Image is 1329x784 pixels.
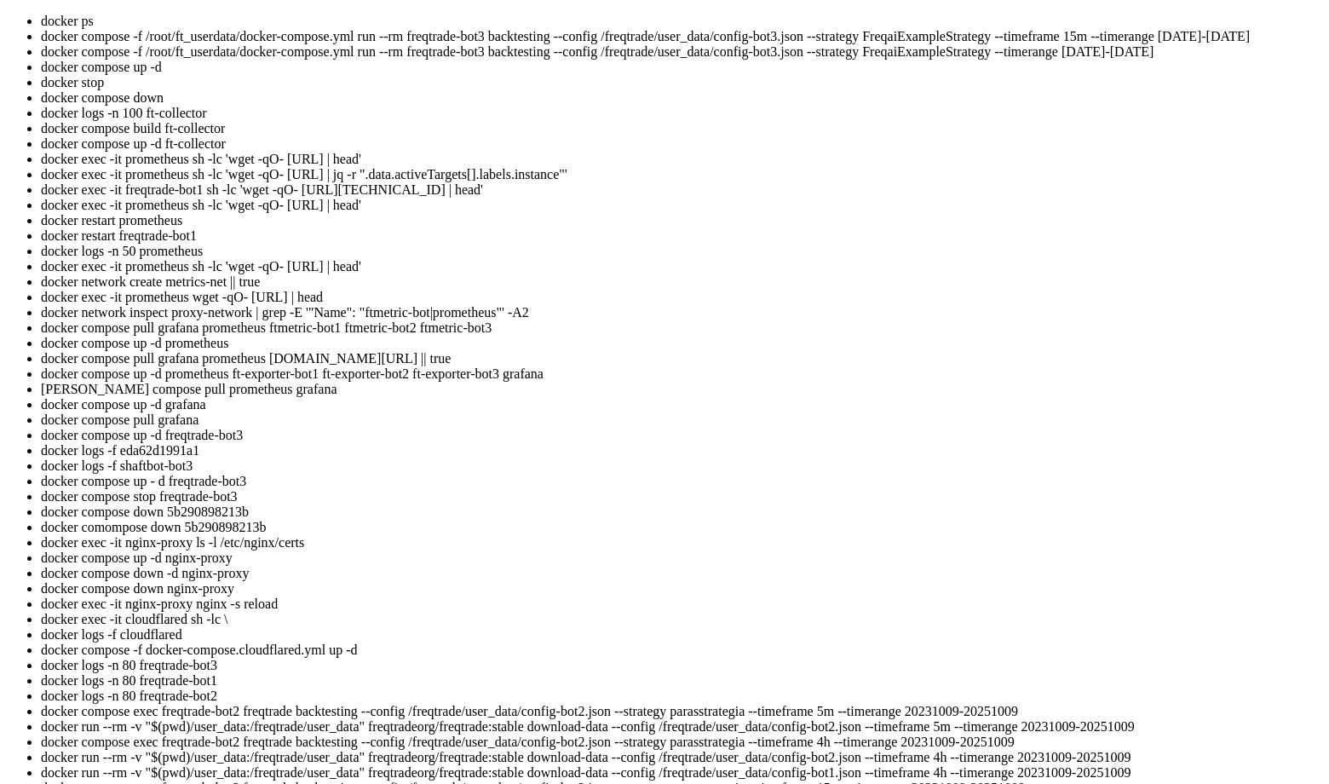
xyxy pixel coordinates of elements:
[41,397,1322,412] li: docker compose up -d grafana
[7,36,1107,50] x-row: Enable ESM Apps to receive additional future security updates.
[41,121,1322,136] li: docker compose build ft-collector
[7,340,1107,355] x-row: freqtrade-bot3
[41,152,1322,167] li: docker exec -it prometheus sh -lc 'wget -qO- [URL] | head'
[7,224,116,238] span: backtest_results
[627,224,688,238] span: notebooks
[763,166,784,180] span: var
[532,239,559,252] span: plot
[7,50,1107,65] x-row: See [URL][DOMAIN_NAME] or run: sudo pro status
[41,689,1322,704] li: docker logs -n 80 freqtrade-bot2
[477,239,518,252] span: models
[7,557,1107,572] x-row: cp: cannot stat '/root/ft_userdata/user_data/config-bot3.json.bak': No such file or directory
[450,224,559,238] span: hyperopt_results
[7,427,1107,441] x-row: freqtrade-bot1
[41,320,1322,336] li: docker compose pull grafana prometheus ftmetric-bot1 ftmetric-bot2 ftmetric-bot3
[41,765,1322,781] li: docker run --rm -v "$(pwd)/user_data:/freqtrade/user_data" freqtradeorg/freqtrade:stable download...
[41,60,1322,75] li: docker compose up -d
[41,182,1322,198] li: docker exec -it freqtrade-bot1 sh -lc 'wget -qO- [URL][TECHNICAL_ID] | head'
[41,750,1322,765] li: docker run --rm -v "$(pwd)/user_data:/freqtrade/user_data" freqtradeorg/freqtrade:stable download...
[7,137,1107,152] x-row: root@ubuntu-4gb-hel1-1:~# cd ft_userdata
[7,659,1107,673] x-row: root@ubuntu-4gb-hel1-1:~/ft_userdata/user_data# docker
[41,612,1322,627] li: docker exec -it cloudflared sh -lc \
[354,239,416,252] span: hyperopts
[41,14,1322,29] li: docker ps
[7,326,797,339] span: 590a0bc5193e freqtradeorg/freqtrade:stable "freqtrade webserver…" 15 hours ago Restarting (1) 10 ...
[41,336,1322,351] li: docker compose up -d prometheus
[41,412,1322,428] li: docker compose pull grafana
[7,123,1107,137] x-row: config.json docker-compose.yml index.html prometheus.yml
[7,499,1107,514] x-row: -rw-r--r-- 1 root root 0 [DATE] 10:16 /root/ft_userdata/user_data/config-bot3.json
[7,572,1107,586] x-row: root@ubuntu-4gb-hel1-1:~/ft_userdata/user_data# ls -lt /root/ft_userdata/user_data/config-bot3.json
[7,282,1107,297] x-row: root@ubuntu-4gb-hel1-1:~/ft_userdata/user_data# docker ps
[41,428,1322,443] li: docker compose up -d freqtrade-bot3
[348,224,429,238] span: freqaimodels
[7,297,1107,311] x-row: CONTAINER ID IMAGE COMMAND CREATED STATUS PORTS
[7,311,1107,326] x-row: NAMES
[41,228,1322,244] li: docker restart freqtrade-bot1
[7,470,1107,485] x-row: root@ubuntu-4gb-hel1-1:~/ft_userdata/user_data# nano config-bot2.json
[41,643,1322,658] li: docker compose -f docker-compose.cloudflared.yml up -d
[41,581,1322,597] li: docker compose down nginx-proxy
[545,123,607,136] span: user_data
[266,166,395,180] span: freqtrade-dashboard
[41,627,1322,643] li: docker logs -f cloudflared
[41,474,1322,489] li: docker compose up - d freqtrade-bot3
[7,528,1107,543] x-row: cp: cannot stat '/root/ft_userdata/user_data/config-bot3.json.bak': No such file or directory
[831,166,852,180] span: web
[7,456,1107,470] x-row: freqtrade-bot2
[784,181,845,194] span: user_data
[41,106,1322,121] li: docker logs -n 100 ft-collector
[14,181,48,194] span: certs
[7,210,1107,224] x-row: root@ubuntu-4gb-hel1-1:~/ft_userdata/user_data# ls
[402,659,409,673] div: (55, 45)
[7,601,1107,615] x-row: root@ubuntu-4gb-hel1-1:~/ft_userdata/user_data# cp /root/ft_userdata/user_data/config-bot3.json.b...
[41,520,1322,535] li: docker comompose down 5b290898213b
[7,398,1107,412] x-row: shaftbot-home
[7,615,1107,630] x-row: cp: cannot stat '/root/ft_userdata/user_data/config-bot3.json.bak': No such file or directory
[41,366,1322,382] li: docker compose up -d prometheus ft-exporter-bot1 ft-exporter-bot2 ft-exporter-bot3 grafana
[41,44,1322,60] li: docker compose -f /root/ft_userdata/docker-compose.yml run --rm freqtrade-bot3 backtesting --conf...
[572,224,600,238] span: logs
[14,166,61,180] span: certbot
[7,108,1107,123] x-row: root@ubuntu-4gb-hel1-1:~# ls
[82,166,143,180] span: dashboard
[7,7,1107,21] x-row: To see these additional updates run: apt list --upgradable
[7,224,1107,239] x-row: config-bot1.json config-bot3.json tradesv3.sqlite-shm
[7,369,1107,383] x-row: nginx-proxy
[41,735,1322,750] li: docker compose exec freqtrade-bot2 freqtrade backtesting --config /freqtrade/user_data/config-bot...
[7,152,1107,166] x-row: root@ubuntu-4gb-hel1-1:~/ft_userdata# ls
[41,259,1322,274] li: docker exec -it prometheus sh -lc 'wget -qO- [URL] | head'
[218,123,279,136] span: freqtrade
[41,290,1322,305] li: docker exec -it prometheus wget -qO- [URL] | head
[293,123,368,136] span: ft_userdata
[7,644,1107,659] x-row: -rw-r--r-- 1 root root 0 [DATE] 10:16 /root/ft_userdata/user_data/config-bot3.json
[695,181,729,194] span: nginx
[41,597,1322,612] li: docker exec -it nginx-proxy nginx -s reload
[7,412,872,426] span: 65265b714eb2 freqtradeorg/freqtrade:stable "freqtrade trade --c…" 15 hours ago Up 15 hours 8080/tcp
[41,75,1322,90] li: docker stop
[436,181,572,194] span: grafana-provisioning
[41,673,1322,689] li: docker logs -n 80 freqtrade-bot1
[7,94,1107,108] x-row: Last login: [DATE] from [TECHNICAL_ID]
[7,195,1107,210] x-row: root@ubuntu-4gb-hel1-1:~/ft_userdata# cd user_data
[934,181,981,194] span: vhost.d
[7,181,1107,195] x-row: docker-compose.cloudflared.yml 'docker lisaosat.yml2222' https-proxy.yml222 webAPP.yml33333
[41,198,1322,213] li: docker exec -it prometheus sh -lc 'wget -qO- [URL] | head'
[41,29,1322,44] li: docker compose -f /root/ft_userdata/docker-compose.yml run --rm freqtrade-bot3 backtesting --conf...
[7,586,1107,601] x-row: -rw-r--r-- 1 root root 0 [DATE] 10:16 /root/ft_userdata/user_data/config-bot3.json
[41,274,1322,290] li: docker network create metrics-net || true
[41,90,1322,106] li: docker compose down
[41,351,1322,366] li: docker compose pull grafana prometheus [DOMAIN_NAME][URL] || true
[239,239,266,252] span: data
[7,543,1107,557] x-row: root@ubuntu-4gb-hel1-1:~/ft_userdata/user_data# cp /root/ft_userdata/user_data/config-bot3.json.b...
[41,382,1322,397] li: [PERSON_NAME] compose pull prometheus grafana
[41,458,1322,474] li: docker logs -f shaftbot-bot3
[41,305,1322,320] li: docker network inspect proxy-network | grep -E '"Name": "ftmetric-bot|prometheus"' -A2
[7,239,1107,253] x-row: config config-bot2.json hyperopt.lock tradesv3.sqlite tradesv3.sqlite-wal
[41,136,1322,152] li: docker compose up -d ft-collector
[7,383,859,397] span: 5104c6de6d8c nginx:alpine "/docker-entrypoint.…" 15 hours ago Up 15 hours 80/tcp
[41,443,1322,458] li: docker logs -f eda62d1991a1
[41,167,1322,182] li: docker exec -it prometheus sh -lc 'wget -qO- [URL] | jq -r ".data.activeTargets[].labels.instance"'
[41,535,1322,551] li: docker exec -it nginx-proxy ls -l /etc/nginx/certs
[41,719,1322,735] li: docker run --rm -v "$(pwd)/user_data:/freqtrade/user_data" freqtradeorg/freqtrade:stable download...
